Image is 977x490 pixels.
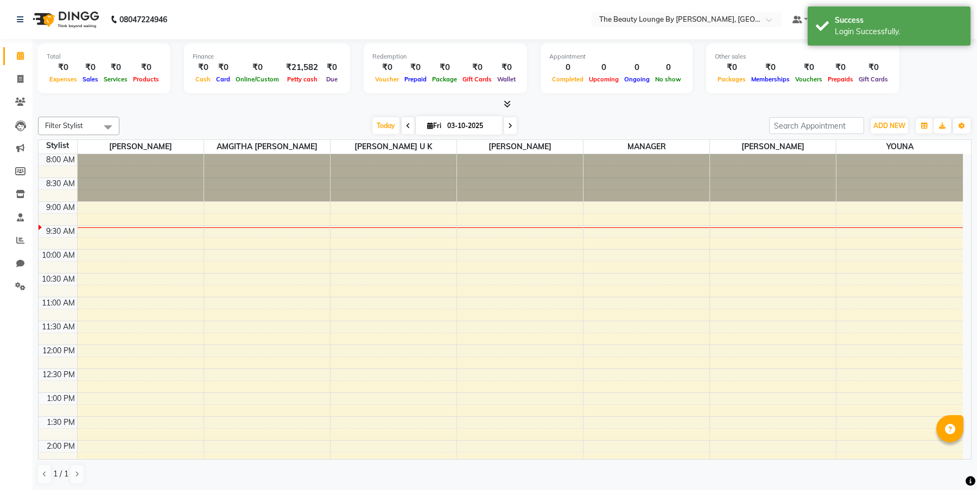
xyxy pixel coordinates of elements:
span: Today [372,117,399,134]
span: Online/Custom [233,75,282,83]
span: 1 / 1 [53,468,68,480]
div: 2:00 PM [45,441,77,452]
span: [PERSON_NAME] [710,140,836,154]
span: Sales [80,75,101,83]
div: Appointment [549,52,684,61]
span: No show [652,75,684,83]
div: ₹21,582 [282,61,322,74]
span: YOUNA [836,140,963,154]
span: MANAGER [583,140,709,154]
span: Filter Stylist [45,121,83,130]
img: logo [28,4,102,35]
div: 1:00 PM [45,393,77,404]
span: Due [323,75,340,83]
div: Success [835,15,962,26]
span: Prepaids [825,75,856,83]
div: ₹0 [715,61,748,74]
div: Other sales [715,52,891,61]
div: ₹0 [748,61,792,74]
div: ₹0 [213,61,233,74]
div: ₹0 [429,61,460,74]
div: 9:00 AM [44,202,77,213]
button: ADD NEW [871,118,908,133]
span: ADD NEW [873,122,905,130]
span: Cash [193,75,213,83]
div: ₹0 [130,61,162,74]
div: 12:00 PM [40,345,77,357]
div: Total [47,52,162,61]
div: 10:00 AM [40,250,77,261]
div: ₹0 [372,61,402,74]
span: Ongoing [621,75,652,83]
span: Services [101,75,130,83]
span: Packages [715,75,748,83]
div: 1:30 PM [45,417,77,428]
div: ₹0 [101,61,130,74]
span: Vouchers [792,75,825,83]
div: ₹0 [402,61,429,74]
span: Products [130,75,162,83]
div: ₹0 [494,61,518,74]
div: ₹0 [193,61,213,74]
div: ₹0 [856,61,891,74]
span: Card [213,75,233,83]
span: Memberships [748,75,792,83]
span: [PERSON_NAME] [457,140,583,154]
b: 08047224946 [119,4,167,35]
div: ₹0 [460,61,494,74]
span: Gift Cards [856,75,891,83]
span: Expenses [47,75,80,83]
div: 0 [621,61,652,74]
div: 12:30 PM [40,369,77,380]
div: 8:00 AM [44,154,77,166]
span: Package [429,75,460,83]
div: Login Successfully. [835,26,962,37]
div: 9:30 AM [44,226,77,237]
div: 0 [652,61,684,74]
div: 10:30 AM [40,273,77,285]
div: 0 [586,61,621,74]
span: Wallet [494,75,518,83]
div: Redemption [372,52,518,61]
input: 2025-10-03 [444,118,498,134]
div: 0 [549,61,586,74]
div: ₹0 [792,61,825,74]
span: Upcoming [586,75,621,83]
span: [PERSON_NAME] U K [331,140,456,154]
input: Search Appointment [769,117,864,134]
div: ₹0 [233,61,282,74]
div: ₹0 [47,61,80,74]
span: Prepaid [402,75,429,83]
span: Completed [549,75,586,83]
span: AMGITHA [PERSON_NAME] [204,140,330,154]
div: 8:30 AM [44,178,77,189]
div: ₹0 [80,61,101,74]
span: [PERSON_NAME] [78,140,204,154]
div: Stylist [39,140,77,151]
div: ₹0 [322,61,341,74]
div: ₹0 [825,61,856,74]
span: Gift Cards [460,75,494,83]
span: Fri [424,122,444,130]
span: Petty cash [284,75,320,83]
div: Finance [193,52,341,61]
span: Voucher [372,75,402,83]
div: 11:00 AM [40,297,77,309]
div: 11:30 AM [40,321,77,333]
